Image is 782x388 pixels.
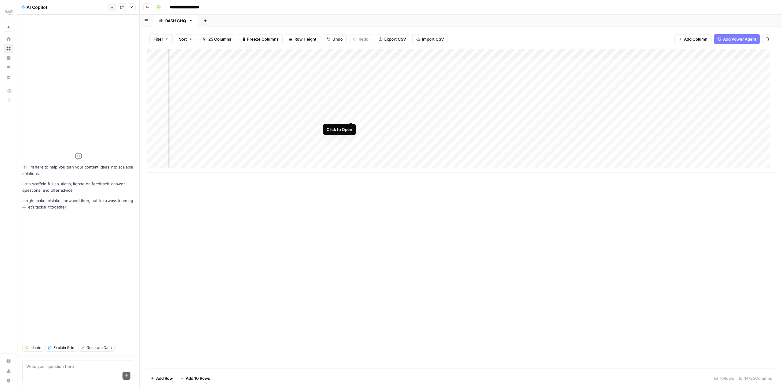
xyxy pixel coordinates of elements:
[4,44,13,53] a: Browse
[31,345,41,350] span: Ideate
[45,344,77,352] button: Explain Grid
[78,344,115,352] button: Generate Data
[332,36,343,42] span: Undo
[165,18,186,24] div: DASH CHQ
[4,5,13,20] button: Workspace: Dash
[21,4,106,10] div: AI Copilot
[86,345,112,350] span: Generate Data
[684,36,707,42] span: Add Column
[736,373,775,383] div: 14/25 Columns
[149,34,173,44] button: Filter
[179,36,187,42] span: Sort
[238,34,283,44] button: Freeze Columns
[4,366,13,376] a: Usage
[674,34,711,44] button: Add Column
[22,344,44,352] button: Ideate
[4,7,15,18] img: Dash Logo
[199,34,235,44] button: 25 Columns
[349,34,372,44] button: Redo
[294,36,316,42] span: Row Height
[375,34,410,44] button: Export CSV
[285,34,320,44] button: Row Height
[153,15,198,27] a: DASH CHQ
[177,373,214,383] button: Add 10 Rows
[247,36,279,42] span: Freeze Columns
[4,53,13,63] a: Insights
[714,34,760,44] button: Add Power Agent
[4,34,13,44] a: Home
[723,36,756,42] span: Add Power Agent
[4,376,13,386] button: Help + Support
[384,36,406,42] span: Export CSV
[4,63,13,72] a: Opportunities
[153,36,163,42] span: Filter
[4,356,13,366] a: Settings
[175,34,196,44] button: Sort
[412,34,448,44] button: Import CSV
[323,34,347,44] button: Undo
[53,345,74,350] span: Explain Grid
[422,36,444,42] span: Import CSV
[22,181,134,194] p: I can scaffold full solutions, iterate on feedback, answer questions, and offer advice.
[156,375,173,381] span: Add Row
[327,126,352,132] div: Click to Open
[22,198,134,210] p: I might make mistakes now and then, but I’m always learning — let’s tackle it together!
[4,72,13,82] a: Your Data
[359,36,368,42] span: Redo
[147,373,177,383] button: Add Row
[208,36,231,42] span: 25 Columns
[712,373,736,383] div: 10 Rows
[186,375,210,381] span: Add 10 Rows
[22,164,134,177] p: Hi! I'm here to help you turn your content ideas into scalable solutions.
